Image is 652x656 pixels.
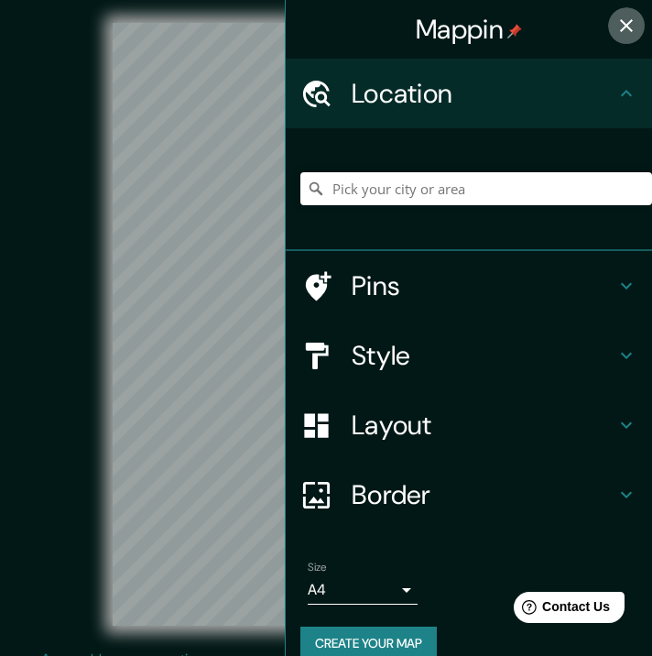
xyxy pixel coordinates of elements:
[416,13,522,46] h4: Mappin
[286,251,652,321] div: Pins
[308,575,418,605] div: A4
[489,585,632,636] iframe: Help widget launcher
[308,560,327,575] label: Size
[352,478,615,511] h4: Border
[286,390,652,460] div: Layout
[352,269,615,302] h4: Pins
[507,24,522,38] img: pin-icon.png
[352,409,615,442] h4: Layout
[286,321,652,390] div: Style
[113,23,538,626] canvas: Map
[300,172,652,205] input: Pick your city or area
[286,59,652,128] div: Location
[286,460,652,530] div: Border
[352,339,615,372] h4: Style
[352,77,615,110] h4: Location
